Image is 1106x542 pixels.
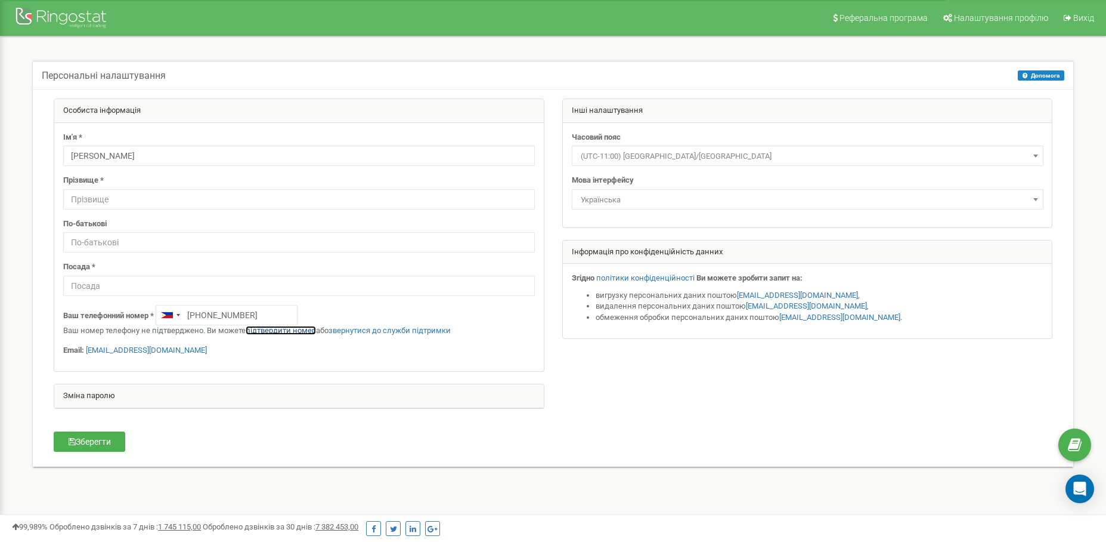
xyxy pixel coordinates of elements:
[54,384,544,408] div: Зміна паролю
[596,301,1043,312] li: видалення персональних даних поштою ,
[63,189,535,210] input: Прізвище
[42,70,166,81] h5: Персональні налаштування
[63,232,535,252] input: По-батькові
[63,146,535,166] input: Ім'я
[63,325,535,337] p: Ваш номер телефону не підтверджено. Ви можете або
[158,522,201,531] u: 1 745 115,00
[203,522,358,531] span: Оброблено дзвінків за 30 днів :
[63,218,107,230] label: По-батькові
[86,346,207,355] a: [EMAIL_ADDRESS][DOMAIN_NAME]
[63,310,154,322] label: Ваш телефонний номер *
[329,326,451,335] a: звернутися до служби підтримки
[54,432,125,452] button: Зберегти
[572,189,1043,210] span: Українська
[737,291,858,300] a: [EMAIL_ADDRESS][DOMAIN_NAME]
[576,192,1039,208] span: Українська
[696,273,803,282] strong: Ви можете зробити запит на:
[572,273,594,282] strong: Згідно
[156,305,298,325] input: +1-800-555-55-55
[746,301,867,310] a: [EMAIL_ADDRESS][DOMAIN_NAME]
[1073,13,1094,23] span: Вихід
[572,132,621,143] label: Часовий пояс
[572,175,634,186] label: Мова інтерфейсу
[779,313,900,322] a: [EMAIL_ADDRESS][DOMAIN_NAME]
[54,99,544,123] div: Особиста інформація
[563,99,1052,123] div: Інші налаштування
[572,146,1043,166] span: (UTC-11:00) Pacific/Midway
[63,175,104,186] label: Прізвище *
[596,290,1043,301] li: вигрузку персональних даних поштою ,
[63,132,82,143] label: Ім'я *
[63,276,535,296] input: Посада
[315,522,358,531] u: 7 382 453,00
[1065,475,1094,503] div: Open Intercom Messenger
[246,326,316,335] a: підтвердити номер
[839,13,928,23] span: Реферальна програма
[156,306,184,325] div: Telephone country code
[563,241,1052,264] div: Інформація про конфіденційність данних
[1018,70,1064,81] button: Допомога
[576,148,1039,165] span: (UTC-11:00) Pacific/Midway
[596,312,1043,324] li: обмеження обробки персональних даних поштою .
[49,522,201,531] span: Оброблено дзвінків за 7 днів :
[63,346,84,355] strong: Email:
[954,13,1048,23] span: Налаштування профілю
[596,273,695,282] a: політики конфіденційності
[12,522,48,531] span: 99,989%
[63,261,95,273] label: Посада *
